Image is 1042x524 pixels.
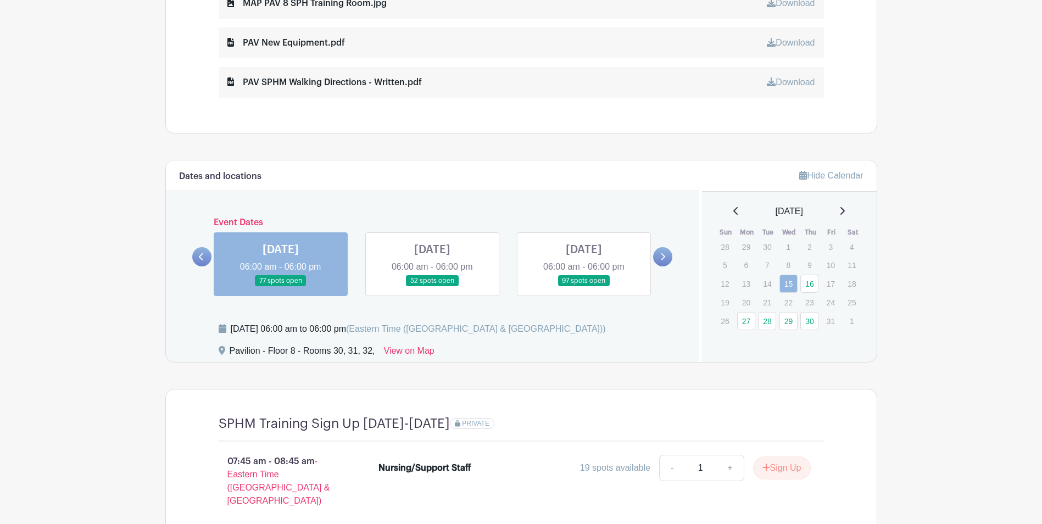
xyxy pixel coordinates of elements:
[384,344,434,362] a: View on Map
[799,171,863,180] a: Hide Calendar
[758,294,776,311] p: 21
[758,312,776,330] a: 28
[822,238,840,255] p: 3
[779,294,798,311] p: 22
[800,275,818,293] a: 16
[231,322,606,336] div: [DATE] 06:00 am to 06:00 pm
[737,257,755,274] p: 6
[822,257,840,274] p: 10
[462,420,489,427] span: PRIVATE
[779,312,798,330] a: 29
[779,257,798,274] p: 8
[580,461,650,475] div: 19 spots available
[779,238,798,255] p: 1
[757,227,779,238] th: Tue
[659,455,684,481] a: -
[758,257,776,274] p: 7
[201,450,361,512] p: 07:45 am - 08:45 am
[843,238,861,255] p: 4
[779,275,798,293] a: 15
[227,36,345,49] div: PAV New Equipment.pdf
[346,324,606,333] span: (Eastern Time ([GEOGRAPHIC_DATA] & [GEOGRAPHIC_DATA]))
[716,455,744,481] a: +
[758,275,776,292] p: 14
[822,313,840,330] p: 31
[821,227,843,238] th: Fri
[716,294,734,311] p: 19
[227,76,422,89] div: PAV SPHM Walking Directions - Written.pdf
[230,344,375,362] div: Pavilion - Floor 8 - Rooms 30, 31, 32,
[737,294,755,311] p: 20
[843,275,861,292] p: 18
[737,238,755,255] p: 29
[822,294,840,311] p: 24
[842,227,863,238] th: Sat
[219,416,450,432] h4: SPHM Training Sign Up [DATE]-[DATE]
[211,218,654,228] h6: Event Dates
[800,238,818,255] p: 2
[737,312,755,330] a: 27
[843,313,861,330] p: 1
[716,238,734,255] p: 28
[776,205,803,218] span: [DATE]
[800,294,818,311] p: 23
[715,227,737,238] th: Sun
[737,227,758,238] th: Mon
[779,227,800,238] th: Wed
[716,313,734,330] p: 26
[227,456,330,505] span: - Eastern Time ([GEOGRAPHIC_DATA] & [GEOGRAPHIC_DATA])
[800,227,821,238] th: Thu
[716,257,734,274] p: 5
[767,77,815,87] a: Download
[800,257,818,274] p: 9
[843,257,861,274] p: 11
[378,461,471,475] div: Nursing/Support Staff
[800,312,818,330] a: 30
[767,38,815,47] a: Download
[822,275,840,292] p: 17
[758,238,776,255] p: 30
[737,275,755,292] p: 13
[179,171,261,182] h6: Dates and locations
[843,294,861,311] p: 25
[753,456,811,480] button: Sign Up
[716,275,734,292] p: 12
